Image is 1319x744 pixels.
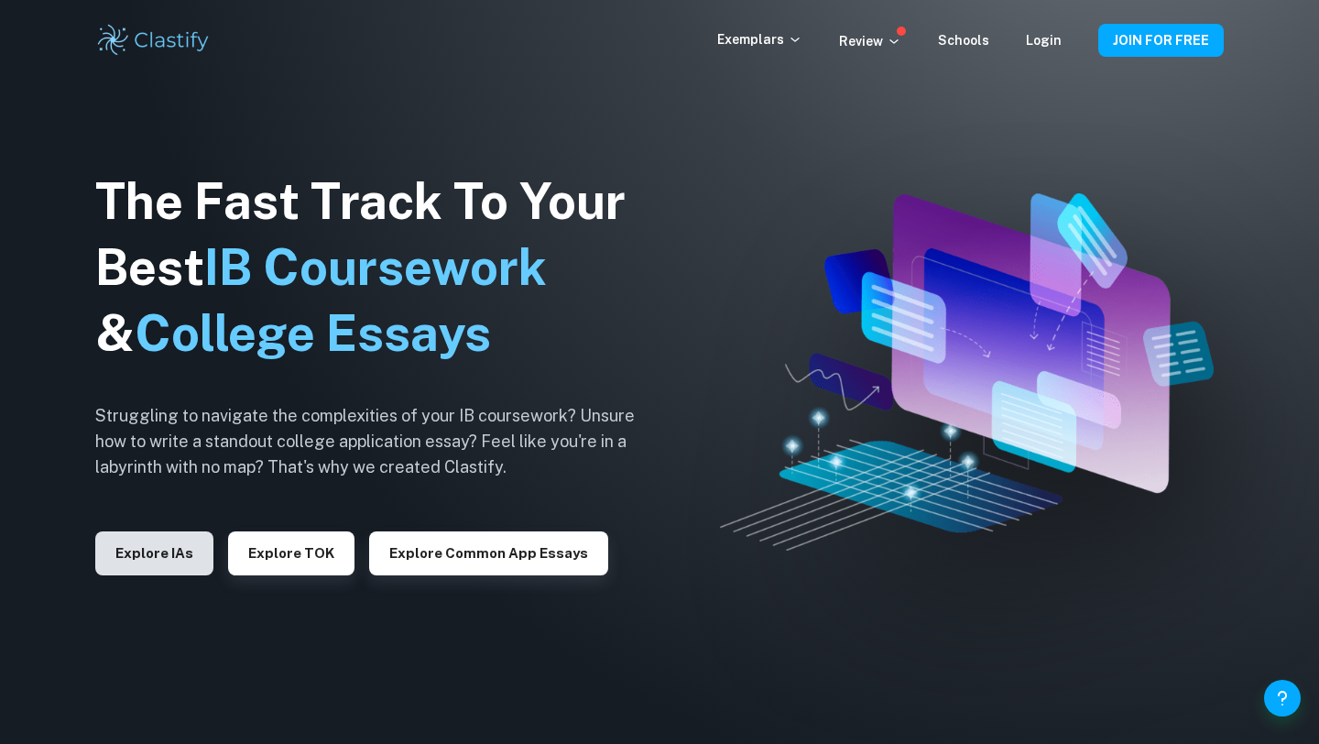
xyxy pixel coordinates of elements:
img: Clastify hero [720,193,1214,551]
p: Review [839,31,901,51]
a: Explore Common App essays [369,543,608,561]
p: Exemplars [717,29,802,49]
a: Login [1026,33,1062,48]
a: Schools [938,33,989,48]
button: Help and Feedback [1264,680,1301,717]
button: Explore TOK [228,531,354,575]
button: JOIN FOR FREE [1098,24,1224,57]
a: Explore TOK [228,543,354,561]
img: Clastify logo [95,22,212,59]
span: IB Coursework [204,238,547,296]
h6: Struggling to navigate the complexities of your IB coursework? Unsure how to write a standout col... [95,403,663,480]
button: Explore Common App essays [369,531,608,575]
a: Explore IAs [95,543,213,561]
button: Explore IAs [95,531,213,575]
span: College Essays [135,304,491,362]
h1: The Fast Track To Your Best & [95,169,663,367]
